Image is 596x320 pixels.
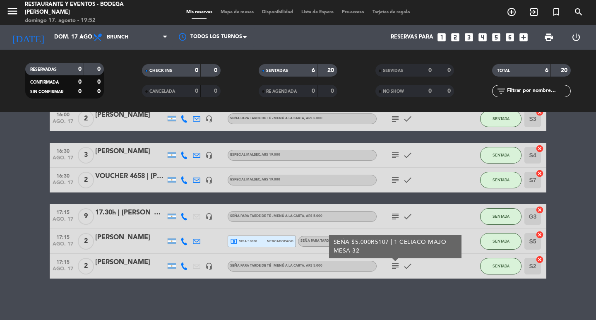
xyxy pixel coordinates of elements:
i: headset_mic [205,176,213,184]
button: SENTADA [480,233,521,250]
span: 16:00 [53,109,73,119]
strong: 0 [214,67,219,73]
strong: 0 [195,88,198,94]
span: , ARS 5.000 [304,264,322,267]
i: looks_6 [505,32,515,43]
i: exit_to_app [529,7,539,17]
span: 17:15 [53,232,73,241]
i: headset_mic [205,115,213,123]
button: SENTADA [480,258,521,274]
span: CONFIRMADA [30,80,59,84]
button: SENTADA [480,111,521,127]
i: check [403,212,413,221]
i: subject [390,175,400,185]
i: cancel [536,206,544,214]
strong: 0 [195,67,198,73]
div: 17.30h | [PERSON_NAME]/ [PERSON_NAME] [95,207,166,218]
i: turned_in_not [551,7,561,17]
i: check [403,114,413,124]
strong: 0 [78,89,82,94]
div: [PERSON_NAME] [95,232,166,243]
i: subject [390,261,400,271]
div: [PERSON_NAME] [95,110,166,120]
span: 2 [78,233,94,250]
span: ago. 17 [53,155,73,165]
span: SENTADA [493,239,509,243]
span: 17:15 [53,207,73,217]
div: SEÑA $5.000R5107 | 1 CELIACO MAJO MESA 32 [334,238,457,255]
span: TOTAL [497,69,510,73]
i: cancel [536,108,544,116]
i: filter_list [496,86,506,96]
i: headset_mic [205,213,213,220]
span: SENTADA [493,178,509,182]
span: Disponibilidad [258,10,297,14]
input: Filtrar por nombre... [506,87,570,96]
span: 2 [78,258,94,274]
i: looks_two [450,32,461,43]
span: , ARS 19.000 [260,178,280,181]
strong: 0 [331,88,336,94]
span: SERVIDAS [383,69,403,73]
strong: 20 [327,67,336,73]
strong: 0 [97,79,102,85]
span: Lista de Espera [297,10,338,14]
div: domingo 17. agosto - 19:52 [25,17,143,25]
strong: 0 [428,67,432,73]
span: print [544,32,554,42]
span: 2 [78,172,94,188]
strong: 20 [561,67,569,73]
span: 16:30 [53,171,73,180]
span: 3 [78,147,94,164]
strong: 0 [312,88,315,94]
span: 17:15 [53,257,73,266]
span: RESERVADAS [30,67,57,72]
span: SENTADA [493,214,509,219]
i: cancel [536,255,544,264]
i: headset_mic [205,262,213,270]
i: check [403,261,413,271]
span: 9 [78,208,94,225]
span: 2 [78,111,94,127]
span: Brunch [107,34,128,40]
i: check [403,175,413,185]
i: check [403,150,413,160]
span: ago. 17 [53,180,73,190]
span: Pre-acceso [338,10,368,14]
span: Seña para TARDE DE TÉ - MENÚ A LA CARTA [230,117,322,120]
i: [DATE] [6,28,50,46]
div: [PERSON_NAME] [95,257,166,268]
span: SIN CONFIRMAR [30,90,63,94]
div: [PERSON_NAME] [95,146,166,157]
i: arrow_drop_down [77,32,87,42]
span: CANCELADA [149,89,175,94]
button: SENTADA [480,147,521,164]
i: search [574,7,584,17]
span: SENTADA [493,264,509,268]
i: local_atm [230,238,238,245]
strong: 0 [447,88,452,94]
span: ago. 17 [53,217,73,226]
strong: 0 [447,67,452,73]
div: Restaurante y Eventos - Bodega [PERSON_NAME] [25,0,143,17]
i: looks_5 [491,32,502,43]
strong: 0 [214,88,219,94]
button: menu [6,5,19,20]
span: Tarjetas de regalo [368,10,414,14]
span: ESPECIAL MALBEC [230,178,280,181]
strong: 6 [545,67,548,73]
span: Seña para TARDE DE TÉ - MENÚ A LA CARTA [230,214,322,218]
span: , ARS 5.000 [304,214,322,218]
strong: 0 [97,89,102,94]
i: looks_4 [477,32,488,43]
i: subject [390,114,400,124]
span: SENTADAS [266,69,288,73]
strong: 0 [97,66,102,72]
span: ESPECIAL MALBEC [230,153,280,156]
i: subject [390,150,400,160]
strong: 0 [78,79,82,85]
strong: 0 [428,88,432,94]
span: SENTADA [493,153,509,157]
i: cancel [536,231,544,239]
i: menu [6,5,19,17]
